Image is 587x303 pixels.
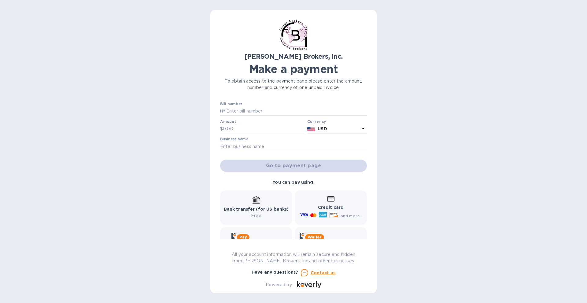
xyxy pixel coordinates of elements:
[220,126,223,132] p: $
[220,63,367,76] h1: Make a payment
[224,212,289,219] p: Free
[341,213,363,218] span: and more...
[220,120,236,124] label: Amount
[307,127,316,131] img: USD
[318,205,344,210] b: Credit card
[307,119,326,124] b: Currency
[220,251,367,264] p: All your account information will remain secure and hidden from [PERSON_NAME] Brokers, Inc. and o...
[223,124,305,134] input: 0.00
[225,107,367,116] input: Enter bill number
[220,138,248,141] label: Business name
[311,270,336,275] u: Contact us
[220,102,242,106] label: Bill number
[220,108,225,114] p: №
[308,235,322,239] b: Wallet
[318,126,327,131] b: USD
[244,53,342,60] b: [PERSON_NAME] Brokers, Inc.
[224,207,289,212] b: Bank transfer (for US banks)
[220,78,367,91] p: To obtain access to the payment page please enter the amount, number and currency of one unpaid i...
[272,180,314,185] b: You can pay using:
[266,282,292,288] p: Powered by
[220,142,367,151] input: Enter business name
[239,235,247,239] b: Pay
[252,270,298,275] b: Have any questions?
